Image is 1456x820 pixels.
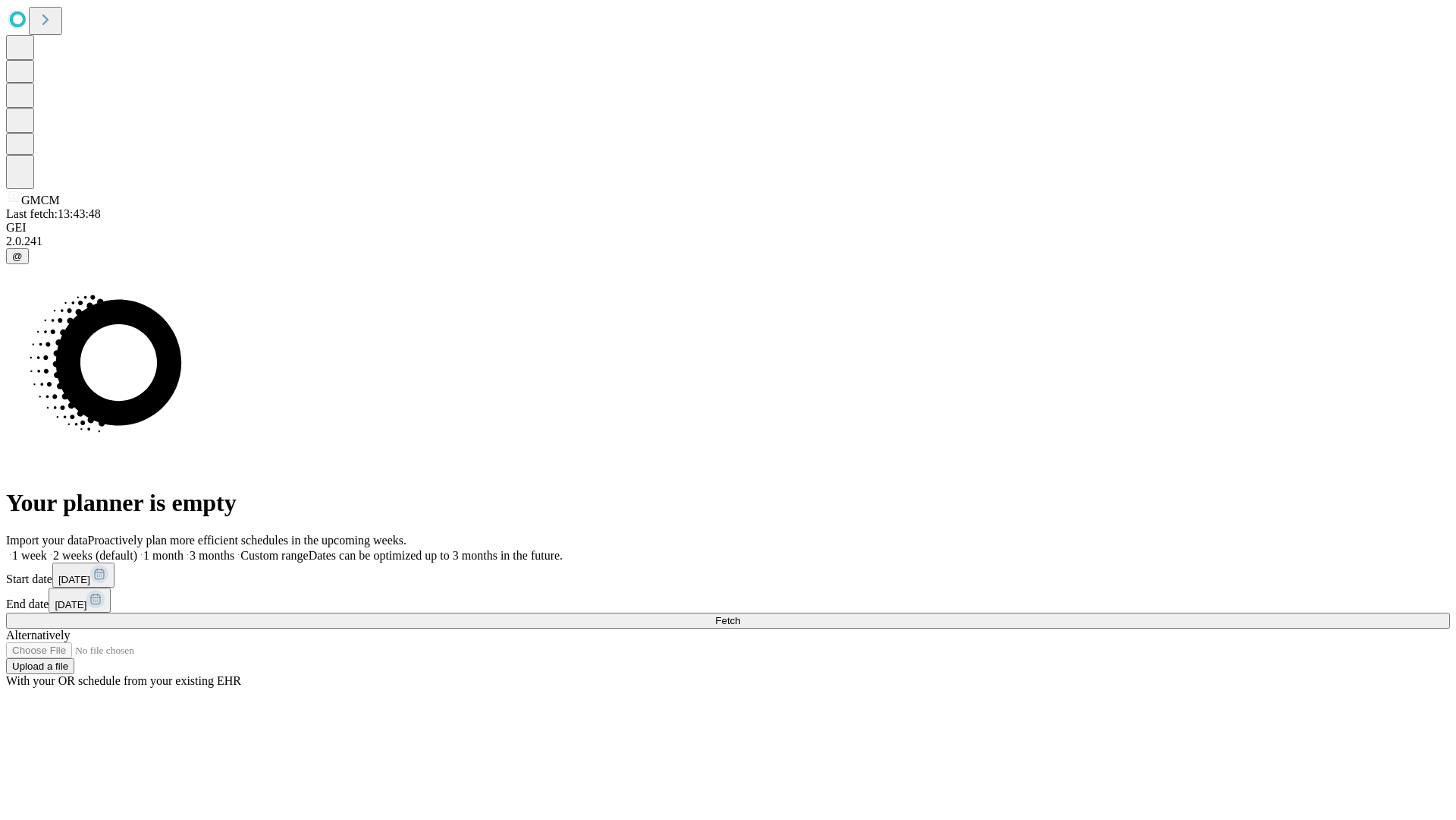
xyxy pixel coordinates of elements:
[6,235,1450,248] div: 2.0.241
[88,534,406,547] span: Proactively plan more efficient schedules in the upcoming weeks.
[58,574,90,585] span: [DATE]
[55,599,86,610] span: [DATE]
[240,549,308,562] span: Custom range
[143,549,184,562] span: 1 month
[6,658,74,674] button: Upload a file
[21,194,60,207] span: GMCM
[12,251,23,262] span: @
[6,248,29,264] button: @
[309,549,563,562] span: Dates can be optimized up to 3 months in the future.
[52,563,115,588] button: [DATE]
[6,534,88,547] span: Import your data
[6,588,1450,613] div: End date
[715,615,740,626] span: Fetch
[190,549,234,562] span: 3 months
[6,221,1450,235] div: GEI
[6,207,101,220] span: Last fetch: 13:43:48
[6,629,70,642] span: Alternatively
[6,563,1450,588] div: Start date
[6,613,1450,629] button: Fetch
[12,549,47,562] span: 1 week
[6,489,1450,517] h1: Your planner is empty
[53,549,137,562] span: 2 weeks (default)
[49,588,111,613] button: [DATE]
[6,674,241,687] span: With your OR schedule from your existing EHR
